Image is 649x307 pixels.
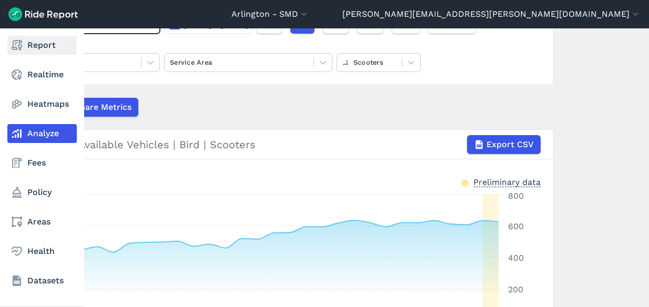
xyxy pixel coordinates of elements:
span: Compare Metrics [61,101,131,114]
tspan: 400 [508,253,524,263]
a: Datasets [7,271,77,290]
a: Realtime [7,65,77,84]
a: Health [7,242,77,261]
button: Export CSV [467,135,541,154]
span: Export CSV [486,138,534,151]
a: Policy [7,183,77,202]
div: Max Available Vehicles | Bird | Scooters [55,135,541,154]
tspan: 200 [508,284,523,294]
tspan: 600 [508,221,524,231]
a: Heatmaps [7,95,77,114]
button: Arlington - SMD [231,8,309,21]
tspan: 800 [508,191,524,201]
a: Areas [7,212,77,231]
img: Ride Report [8,7,78,21]
div: Preliminary data [473,176,541,187]
button: Compare Metrics [42,98,138,117]
a: Report [7,36,77,55]
button: [PERSON_NAME][EMAIL_ADDRESS][PERSON_NAME][DOMAIN_NAME] [342,8,641,21]
a: Analyze [7,124,77,143]
a: Fees [7,153,77,172]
